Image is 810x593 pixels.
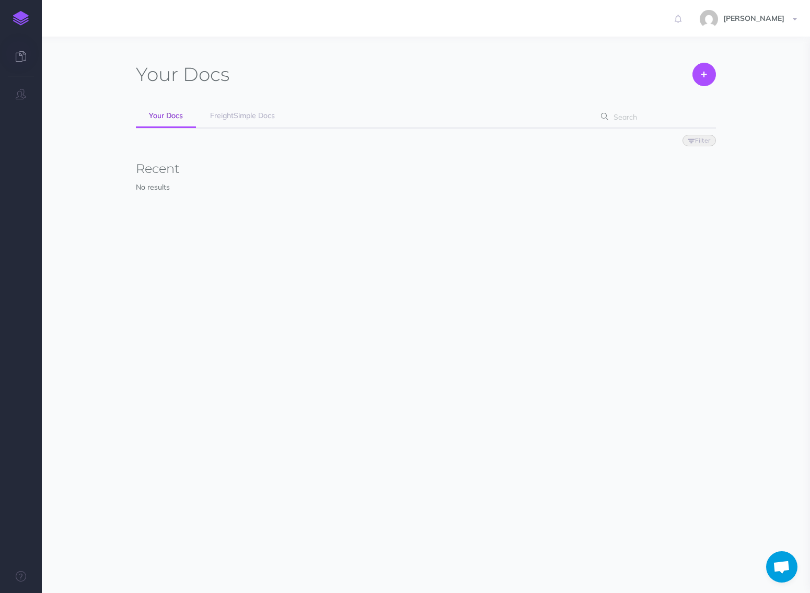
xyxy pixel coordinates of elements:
h1: Docs [136,63,229,86]
span: Your Docs [149,111,183,120]
button: Filter [682,135,716,146]
img: logo-mark.svg [13,11,29,26]
span: FreightSimple Docs [210,111,275,120]
input: Search [610,108,700,126]
div: Open chat [766,551,797,583]
img: b1b60b1f09e01447de828c9d38f33e49.jpg [700,10,718,28]
a: FreightSimple Docs [197,104,288,127]
a: Your Docs [136,104,196,128]
span: [PERSON_NAME] [718,14,790,23]
h3: Recent [136,162,716,176]
p: No results [136,181,716,193]
span: Your [136,63,178,86]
